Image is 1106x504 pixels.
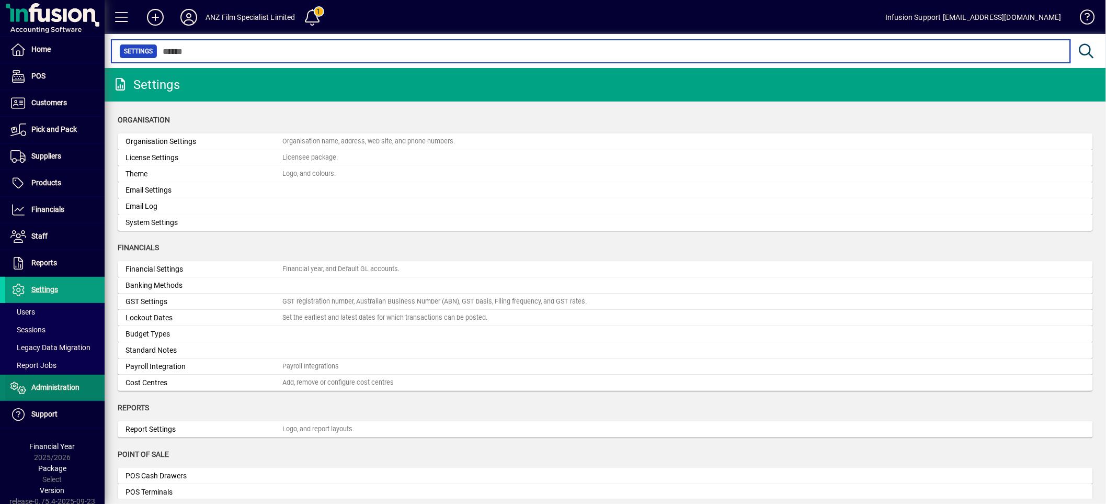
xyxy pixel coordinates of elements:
div: Logo, and colours. [282,169,336,179]
div: GST registration number, Australian Business Number (ABN), GST basis, Filing frequency, and GST r... [282,297,587,307]
span: Package [38,464,66,473]
a: Financial SettingsFinancial year, and Default GL accounts. [118,261,1093,277]
span: Administration [31,383,79,391]
a: Sessions [5,321,105,339]
a: License SettingsLicensee package. [118,150,1093,166]
a: Lockout DatesSet the earliest and latest dates for which transactions can be posted. [118,310,1093,326]
div: Organisation Settings [126,136,282,147]
span: Organisation [118,116,170,124]
a: Administration [5,375,105,401]
a: POS Terminals [118,484,1093,500]
span: Reports [118,404,149,412]
a: Banking Methods [118,277,1093,294]
a: Home [5,37,105,63]
span: Settings [31,285,58,294]
div: Set the earliest and latest dates for which transactions can be posted. [282,313,487,323]
div: Financial Settings [126,264,282,275]
div: Email Log [126,201,282,212]
a: Reports [5,250,105,276]
div: ANZ Film Specialist Limited [206,9,295,26]
div: Organisation name, address, web site, and phone numbers. [282,137,455,147]
span: Users [10,308,35,316]
span: Customers [31,98,67,107]
span: Point of Sale [118,450,169,458]
a: GST SettingsGST registration number, Australian Business Number (ABN), GST basis, Filing frequenc... [118,294,1093,310]
div: Logo, and report layouts. [282,424,354,434]
div: Infusion Support [EMAIL_ADDRESS][DOMAIN_NAME] [885,9,1062,26]
a: Payroll IntegrationPayroll Integrations [118,359,1093,375]
a: Support [5,401,105,428]
a: Legacy Data Migration [5,339,105,356]
span: Settings [124,46,153,57]
div: POS Terminals [126,487,282,498]
div: Cost Centres [126,377,282,388]
div: Payroll Integration [126,361,282,372]
div: Banking Methods [126,280,282,291]
div: Lockout Dates [126,312,282,323]
span: Legacy Data Migration [10,343,90,352]
span: POS [31,72,45,80]
a: Pick and Pack [5,117,105,143]
span: Reports [31,259,57,267]
div: License Settings [126,152,282,163]
a: Report Jobs [5,356,105,374]
a: Email Settings [118,182,1093,198]
div: GST Settings [126,296,282,307]
div: System Settings [126,217,282,228]
a: Email Log [118,198,1093,215]
span: Support [31,410,58,418]
a: Budget Types [118,326,1093,342]
a: POS [5,63,105,89]
a: Financials [5,197,105,223]
span: Financials [118,243,159,252]
a: Cost CentresAdd, remove or configure cost centres [118,375,1093,391]
div: Theme [126,169,282,180]
div: Email Settings [126,185,282,196]
a: Products [5,170,105,196]
span: Financial Year [30,442,75,451]
span: Version [40,486,65,495]
span: Staff [31,232,48,240]
div: Add, remove or configure cost centres [282,378,394,388]
a: ThemeLogo, and colours. [118,166,1093,182]
button: Add [139,8,172,27]
a: Report SettingsLogo, and report layouts. [118,421,1093,438]
div: Standard Notes [126,345,282,356]
div: Payroll Integrations [282,362,339,372]
span: Sessions [10,326,45,334]
div: Financial year, and Default GL accounts. [282,264,400,274]
a: Users [5,303,105,321]
div: Budget Types [126,329,282,340]
span: Report Jobs [10,361,56,369]
a: System Settings [118,215,1093,231]
a: Customers [5,90,105,116]
span: Pick and Pack [31,125,77,133]
span: Home [31,45,51,53]
div: Licensee package. [282,153,338,163]
a: Knowledge Base [1072,2,1093,36]
a: Standard Notes [118,342,1093,359]
span: Suppliers [31,152,61,160]
span: Financials [31,205,64,214]
a: Staff [5,223,105,250]
a: POS Cash Drawers [118,468,1093,484]
a: Suppliers [5,143,105,170]
div: Report Settings [126,424,282,435]
button: Profile [172,8,206,27]
span: Products [31,178,61,187]
div: Settings [112,76,180,93]
a: Organisation SettingsOrganisation name, address, web site, and phone numbers. [118,133,1093,150]
div: POS Cash Drawers [126,471,282,481]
